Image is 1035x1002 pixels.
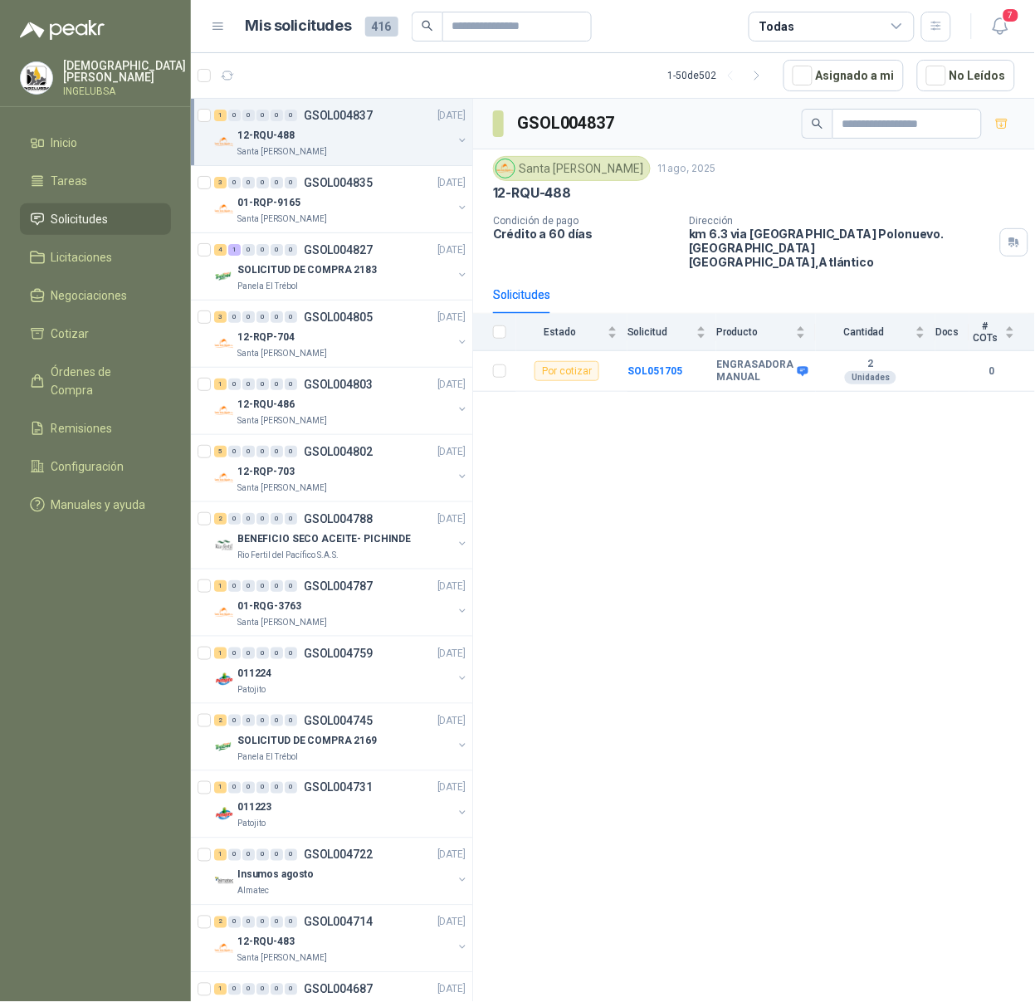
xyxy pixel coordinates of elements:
[20,489,171,521] a: Manuales y ayuda
[845,371,896,384] div: Unidades
[1002,7,1020,23] span: 7
[271,580,283,592] div: 0
[689,227,994,269] p: km 6.3 via [GEOGRAPHIC_DATA] Polonuevo. [GEOGRAPHIC_DATA] [GEOGRAPHIC_DATA] , Atlántico
[51,496,146,514] span: Manuales y ayuda
[242,110,255,121] div: 0
[271,916,283,928] div: 0
[214,311,227,323] div: 3
[812,118,823,130] span: search
[20,318,171,349] a: Cotizar
[437,713,466,729] p: [DATE]
[271,984,283,995] div: 0
[214,782,227,794] div: 1
[237,666,271,682] p: 011224
[228,849,241,861] div: 0
[214,916,227,928] div: 2
[365,17,398,37] span: 416
[214,244,227,256] div: 4
[228,513,241,525] div: 0
[214,643,469,697] a: 1 0 0 0 0 0 GSOL004759[DATE] Company Logo011224Patojito
[237,280,298,293] p: Panela El Trébol
[214,374,469,428] a: 1 0 0 0 0 0 GSOL004803[DATE] Company Logo12-RQU-486Santa [PERSON_NAME]
[304,580,373,592] p: GSOL004787
[237,195,300,211] p: 01-RQP-9165
[304,513,373,525] p: GSOL004788
[237,397,295,413] p: 12-RQU-486
[214,715,227,726] div: 2
[214,912,469,965] a: 2 0 0 0 0 0 GSOL004714[DATE] Company Logo12-RQU-483Santa [PERSON_NAME]
[271,244,283,256] div: 0
[214,110,227,121] div: 1
[256,177,269,188] div: 0
[242,513,255,525] div: 0
[969,364,1015,379] b: 0
[304,311,373,323] p: GSOL004805
[237,952,327,965] p: Santa [PERSON_NAME]
[304,244,373,256] p: GSOL004827
[437,175,466,191] p: [DATE]
[285,580,297,592] div: 0
[285,648,297,659] div: 0
[917,60,1015,91] button: No Leídos
[228,715,241,726] div: 0
[256,782,269,794] div: 0
[285,984,297,995] div: 0
[237,531,411,547] p: BENEFICIO SECO ACEITE- PICHINDE
[237,262,377,278] p: SOLICITUD DE COMPRA 2183
[214,132,234,152] img: Company Logo
[437,310,466,325] p: [DATE]
[242,715,255,726] div: 0
[228,244,241,256] div: 1
[214,379,227,390] div: 1
[228,110,241,121] div: 0
[214,845,469,898] a: 1 0 0 0 0 0 GSOL004722[DATE] Company LogoInsumos agostoAlmatec
[242,849,255,861] div: 0
[214,737,234,757] img: Company Logo
[51,172,88,190] span: Tareas
[304,782,373,794] p: GSOL004731
[237,935,295,951] p: 12-RQU-483
[214,513,227,525] div: 2
[214,580,227,592] div: 1
[214,603,234,623] img: Company Logo
[214,778,469,831] a: 1 0 0 0 0 0 GSOL004731[DATE] Company Logo011223Patojito
[214,334,234,354] img: Company Logo
[242,446,255,457] div: 0
[935,314,969,351] th: Docs
[237,145,327,159] p: Santa [PERSON_NAME]
[437,511,466,527] p: [DATE]
[256,513,269,525] div: 0
[493,184,571,202] p: 12-RQU-488
[256,715,269,726] div: 0
[237,683,266,697] p: Patojito
[437,579,466,594] p: [DATE]
[242,177,255,188] div: 0
[214,804,234,824] img: Company Logo
[437,646,466,662] p: [DATE]
[228,311,241,323] div: 0
[237,800,271,816] p: 011223
[627,365,682,377] b: SOL051705
[214,648,227,659] div: 1
[517,110,618,136] h3: GSOL004837
[437,915,466,931] p: [DATE]
[214,442,469,495] a: 5 0 0 0 0 0 GSOL004802[DATE] Company Logo12-RQP-703Santa [PERSON_NAME]
[969,314,1035,351] th: # COTs
[271,446,283,457] div: 0
[271,648,283,659] div: 0
[437,848,466,863] p: [DATE]
[271,110,283,121] div: 0
[285,782,297,794] div: 0
[627,326,693,338] span: Solicitud
[237,818,266,831] p: Patojito
[304,110,373,121] p: GSOL004837
[716,359,793,384] b: ENGRASADORA MANUAL
[214,177,227,188] div: 3
[285,177,297,188] div: 0
[256,580,269,592] div: 0
[242,379,255,390] div: 0
[256,849,269,861] div: 0
[437,242,466,258] p: [DATE]
[256,984,269,995] div: 0
[214,401,234,421] img: Company Logo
